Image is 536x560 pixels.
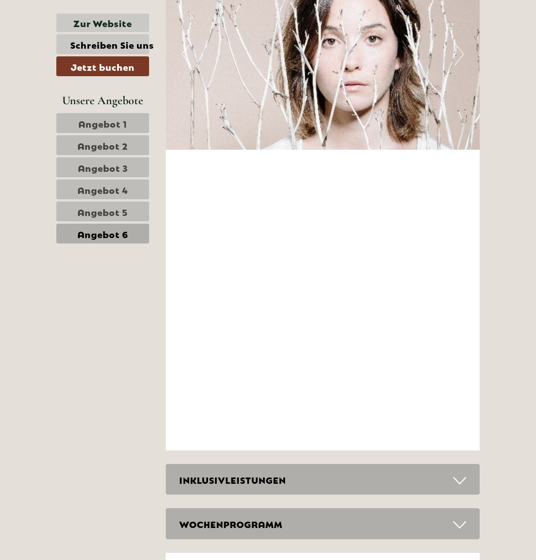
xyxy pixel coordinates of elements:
[77,183,128,196] span: Angebot 4
[14,44,128,50] small: 15:02
[77,227,128,240] span: Angebot 6
[78,117,127,129] span: Angebot 1
[56,56,149,76] a: Jetzt buchen
[182,43,191,65] button: Previous
[224,234,287,253] button: Senden
[78,161,128,174] span: Angebot 3
[77,205,128,218] span: Angebot 5
[7,24,132,52] div: Guten Tag, wie können wir Ihnen helfen?
[56,34,149,54] a: Schreiben Sie uns
[56,14,149,32] a: Zur Website
[166,508,480,539] div: WOCHENPROGRAMM
[14,26,128,33] div: [GEOGRAPHIC_DATA]
[166,464,480,495] div: INKLUSIVLEISTUNGEN
[119,7,168,22] div: Mittwoch
[77,139,128,151] span: Angebot 2
[454,43,464,65] button: Next
[56,92,149,109] div: Unsere Angebote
